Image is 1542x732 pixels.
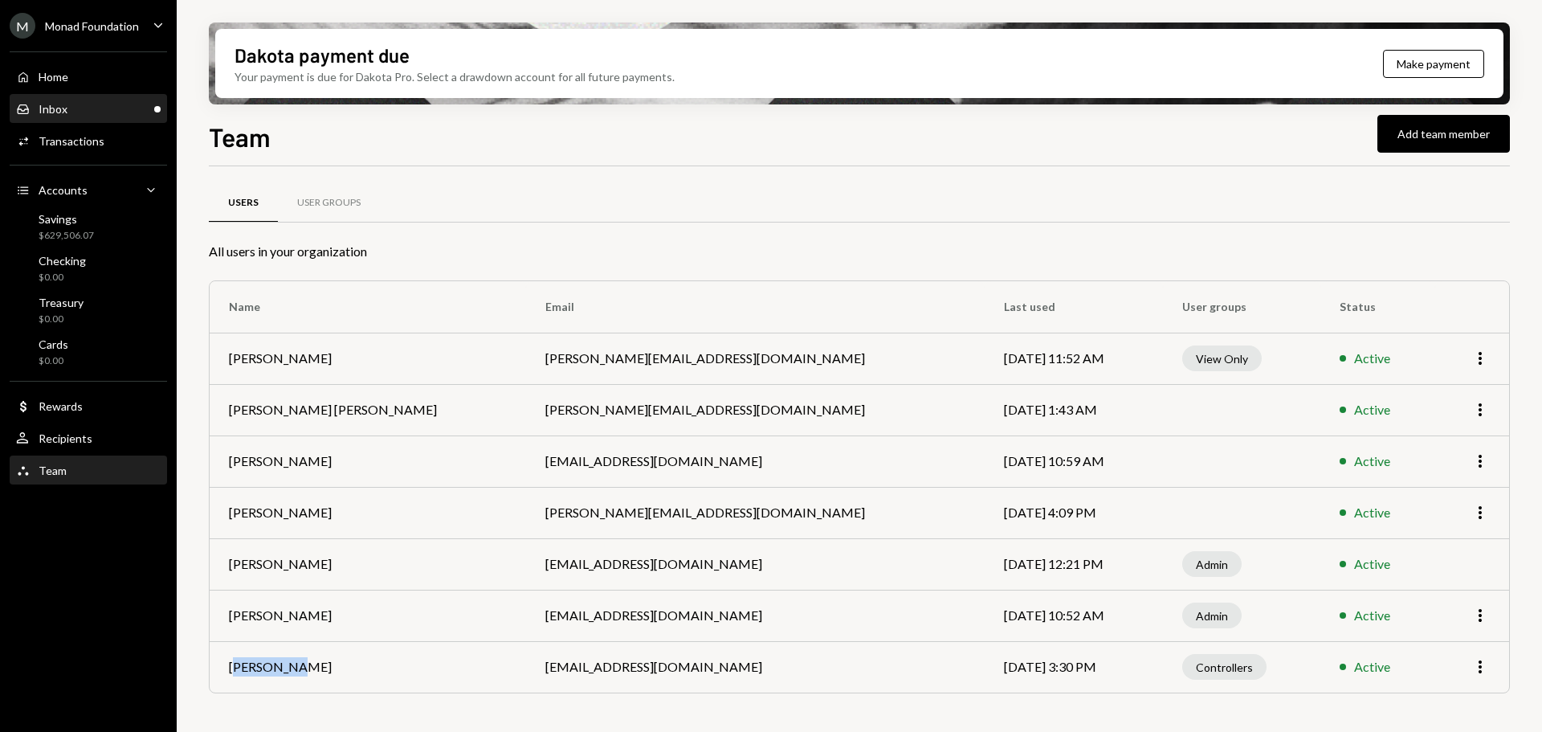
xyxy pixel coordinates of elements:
td: [DATE] 10:59 AM [985,436,1163,487]
div: Rewards [39,399,83,413]
td: [DATE] 3:30 PM [985,641,1163,693]
div: Active [1354,452,1390,471]
td: [DATE] 11:52 AM [985,333,1163,384]
button: Add team member [1377,115,1510,153]
div: Active [1354,606,1390,625]
td: [PERSON_NAME] [210,333,526,384]
div: Active [1354,349,1390,368]
div: $629,506.07 [39,229,94,243]
td: [EMAIL_ADDRESS][DOMAIN_NAME] [526,436,985,487]
div: Savings [39,212,94,226]
a: Accounts [10,175,167,204]
td: [EMAIL_ADDRESS][DOMAIN_NAME] [526,538,985,590]
div: $0.00 [39,313,84,326]
td: [PERSON_NAME] [210,590,526,641]
div: Dakota payment due [235,42,410,68]
a: Rewards [10,391,167,420]
td: [PERSON_NAME] [210,538,526,590]
td: [PERSON_NAME] [210,641,526,693]
td: [PERSON_NAME][EMAIL_ADDRESS][DOMAIN_NAME] [526,384,985,436]
div: Users [228,196,259,210]
div: $0.00 [39,271,86,284]
td: [DATE] 10:52 AM [985,590,1163,641]
h1: Team [209,121,271,153]
th: Status [1320,281,1434,333]
a: User Groups [278,182,380,223]
td: [EMAIL_ADDRESS][DOMAIN_NAME] [526,590,985,641]
div: Active [1354,400,1390,419]
td: [PERSON_NAME] [210,436,526,487]
div: Accounts [39,183,88,197]
td: [PERSON_NAME] [210,487,526,538]
td: [PERSON_NAME][EMAIL_ADDRESS][DOMAIN_NAME] [526,487,985,538]
th: User groups [1163,281,1320,333]
td: [DATE] 12:21 PM [985,538,1163,590]
div: Home [39,70,68,84]
div: Admin [1182,603,1242,628]
a: Users [209,182,278,223]
div: Active [1354,554,1390,574]
th: Email [526,281,985,333]
td: [PERSON_NAME] [PERSON_NAME] [210,384,526,436]
th: Name [210,281,526,333]
a: Transactions [10,126,167,155]
a: Home [10,62,167,91]
div: Transactions [39,134,104,148]
a: Checking$0.00 [10,249,167,288]
a: Savings$629,506.07 [10,207,167,246]
div: User Groups [297,196,361,210]
a: Inbox [10,94,167,123]
div: Team [39,464,67,477]
a: Recipients [10,423,167,452]
a: Team [10,456,167,485]
div: View Only [1182,346,1262,371]
div: M [10,13,35,39]
div: Cards [39,337,68,351]
div: Controllers [1182,654,1267,680]
div: Recipients [39,431,92,445]
div: Checking [39,254,86,268]
div: Your payment is due for Dakota Pro. Select a drawdown account for all future payments. [235,68,675,85]
div: Inbox [39,102,67,116]
div: Treasury [39,296,84,309]
a: Treasury$0.00 [10,291,167,329]
td: [DATE] 1:43 AM [985,384,1163,436]
th: Last used [985,281,1163,333]
a: Cards$0.00 [10,333,167,371]
div: Monad Foundation [45,19,139,33]
button: Make payment [1383,50,1484,78]
div: Active [1354,503,1390,522]
div: Active [1354,657,1390,677]
div: $0.00 [39,354,68,368]
td: [DATE] 4:09 PM [985,487,1163,538]
td: [PERSON_NAME][EMAIL_ADDRESS][DOMAIN_NAME] [526,333,985,384]
div: All users in your organization [209,242,1510,261]
div: Admin [1182,551,1242,577]
td: [EMAIL_ADDRESS][DOMAIN_NAME] [526,641,985,693]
